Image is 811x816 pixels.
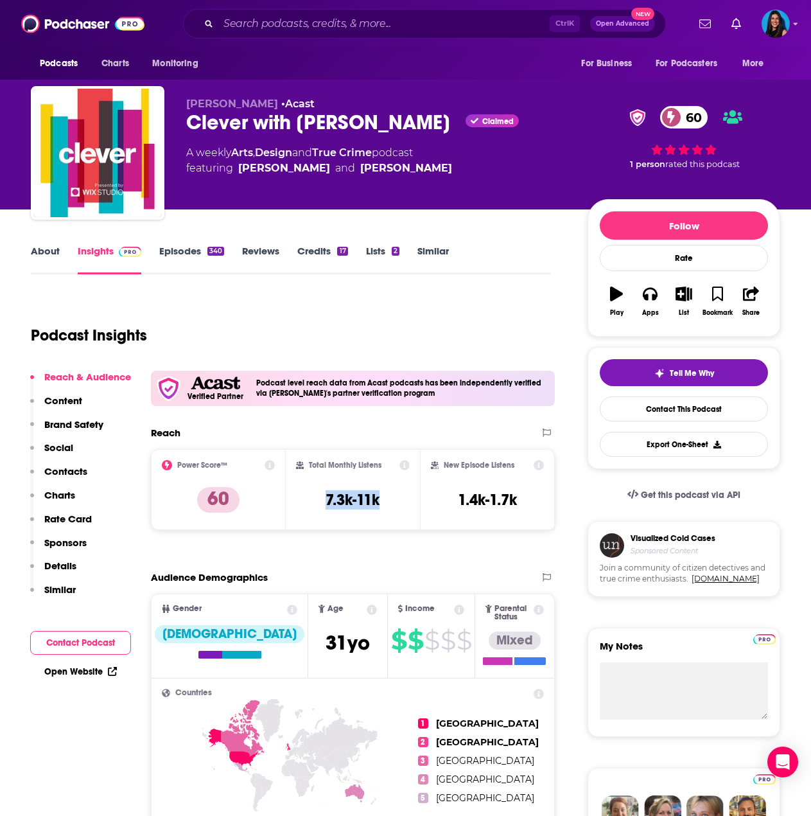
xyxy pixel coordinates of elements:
span: and [292,146,312,159]
span: 1 person [630,159,665,169]
span: [GEOGRAPHIC_DATA] [436,736,539,748]
span: Charts [101,55,129,73]
input: Search podcasts, credits, & more... [218,13,550,34]
a: Show notifications dropdown [726,13,746,35]
a: Contact This Podcast [600,396,768,421]
img: Podchaser Pro [753,634,776,644]
button: Details [30,560,76,583]
a: Acast [285,98,315,110]
span: Podcasts [40,55,78,73]
span: Gender [173,605,202,613]
button: Contacts [30,465,87,489]
a: Open Website [44,666,117,677]
a: Reviews [242,245,279,274]
a: Clever with Amy Devers [33,89,162,217]
span: Open Advanced [596,21,649,27]
span: 3 [418,756,428,766]
h4: Podcast level reach data from Acast podcasts has been independently verified via [PERSON_NAME]'s ... [256,378,550,398]
span: [GEOGRAPHIC_DATA] [436,792,534,804]
button: Charts [30,489,75,513]
button: Apps [633,278,667,324]
span: Parental Status [494,605,532,621]
button: Contact Podcast [30,631,131,655]
a: Charts [93,51,137,76]
a: Podchaser - Follow, Share and Rate Podcasts [21,12,144,36]
p: Rate Card [44,513,92,525]
span: [GEOGRAPHIC_DATA] [436,755,534,767]
span: Logged in as kateyquinn [762,10,790,38]
button: List [667,278,701,324]
div: Mixed [489,632,541,650]
div: A weekly podcast [186,145,452,176]
a: Arts [231,146,253,159]
div: Apps [642,309,659,317]
span: Tell Me Why [670,368,714,378]
a: Lists2 [366,245,399,274]
a: True Crime [312,146,372,159]
span: 5 [418,793,428,803]
button: Export One-Sheet [600,432,768,457]
span: More [742,55,764,73]
span: $ [391,630,406,651]
h2: Power Score™ [177,461,227,470]
a: Pro website [753,772,776,785]
p: Details [44,560,76,572]
button: open menu [31,51,94,76]
img: coldCase.18b32719.png [600,533,624,558]
img: Acast [191,377,240,390]
div: List [679,309,689,317]
span: 2 [418,737,428,747]
button: Brand Safety [30,418,103,442]
button: Sponsors [30,537,87,560]
div: Share [742,309,760,317]
h4: Sponsored Content [631,546,715,555]
button: Show profile menu [762,10,790,38]
span: 60 [673,106,708,129]
h1: Podcast Insights [31,326,147,345]
button: open menu [572,51,648,76]
span: Get this podcast via API [641,490,740,501]
h2: Total Monthly Listens [309,461,381,470]
p: Content [44,395,82,407]
span: , [253,146,255,159]
button: Open AdvancedNew [590,16,655,31]
button: open menu [143,51,214,76]
span: Claimed [482,118,514,125]
a: Jaime Derringer [360,161,452,176]
span: Monitoring [152,55,198,73]
p: Sponsors [44,537,87,549]
a: Show notifications dropdown [694,13,716,35]
h3: Visualized Cold Cases [631,533,715,544]
span: $ [457,630,471,651]
span: • [281,98,315,110]
h5: Verified Partner [187,393,243,400]
span: For Business [581,55,632,73]
span: 31 yo [326,630,370,655]
button: Social [30,441,73,465]
h2: New Episode Listens [444,461,514,470]
span: $ [440,630,455,651]
label: My Notes [600,640,768,662]
button: Bookmark [701,278,734,324]
button: Share [735,278,768,324]
span: Join a community of citizen detectives and true crime enthusiasts. [600,563,768,585]
button: open menu [647,51,736,76]
div: [DEMOGRAPHIC_DATA] [155,625,304,643]
span: featuring [186,161,452,176]
a: Get this podcast via API [617,479,751,511]
span: and [335,161,355,176]
a: 60 [660,106,708,129]
div: Play [610,309,624,317]
div: Rate [600,245,768,271]
a: Credits17 [297,245,347,274]
a: Amy Devers [238,161,330,176]
a: InsightsPodchaser Pro [78,245,141,274]
span: [PERSON_NAME] [186,98,278,110]
img: tell me why sparkle [654,368,665,378]
img: Podchaser Pro [753,774,776,785]
span: $ [408,630,423,651]
p: Reach & Audience [44,371,131,383]
button: Reach & Audience [30,371,131,395]
div: verified Badge60 1 personrated this podcast [588,98,780,177]
h3: 7.3k-11k [326,490,379,510]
